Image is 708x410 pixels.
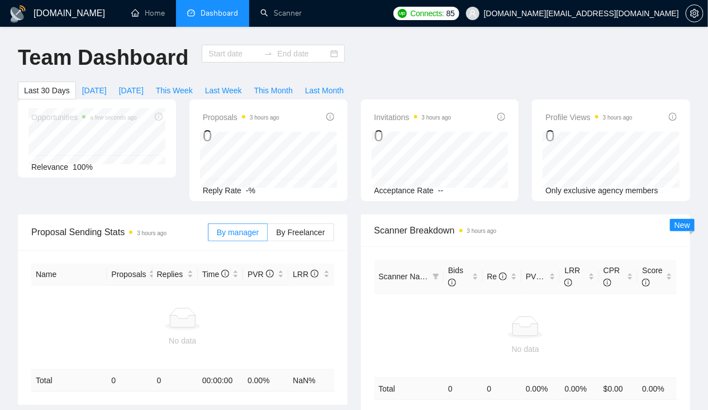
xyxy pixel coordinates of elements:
[564,266,580,287] span: LRR
[31,225,208,239] span: Proposal Sending Stats
[642,279,650,287] span: info-circle
[113,82,150,99] button: [DATE]
[264,49,273,58] span: swap-right
[111,268,146,280] span: Proposals
[483,378,521,399] td: 0
[82,84,107,97] span: [DATE]
[107,370,152,392] td: 0
[156,84,193,97] span: This Week
[187,9,195,17] span: dashboard
[374,223,677,237] span: Scanner Breakdown
[499,273,507,280] span: info-circle
[526,272,552,281] span: PVR
[674,221,690,230] span: New
[157,268,185,280] span: Replies
[24,84,70,97] span: Last 30 Days
[31,163,68,171] span: Relevance
[686,9,704,18] a: setting
[264,49,273,58] span: to
[31,370,107,392] td: Total
[205,84,242,97] span: Last Week
[669,113,677,121] span: info-circle
[545,186,658,195] span: Only exclusive agency members
[326,113,334,121] span: info-circle
[686,4,704,22] button: setting
[153,370,198,392] td: 0
[521,378,560,399] td: 0.00 %
[73,163,93,171] span: 100%
[9,5,27,23] img: logo
[305,84,344,97] span: Last Month
[248,270,274,279] span: PVR
[642,266,663,287] span: Score
[448,279,456,287] span: info-circle
[203,111,279,124] span: Proposals
[448,266,463,287] span: Bids
[208,47,259,60] input: Start date
[604,279,611,287] span: info-circle
[217,228,259,237] span: By manager
[604,266,620,287] span: CPR
[254,84,293,97] span: This Month
[203,186,241,195] span: Reply Rate
[545,111,633,124] span: Profile Views
[469,9,477,17] span: user
[444,378,482,399] td: 0
[293,270,319,279] span: LRR
[199,82,248,99] button: Last Week
[686,9,703,18] span: setting
[202,270,229,279] span: Time
[603,115,633,121] time: 3 hours ago
[243,370,288,392] td: 0.00 %
[131,8,165,18] a: homeHome
[18,45,188,71] h1: Team Dashboard
[201,8,238,18] span: Dashboard
[266,270,274,278] span: info-circle
[374,378,444,399] td: Total
[398,9,407,18] img: upwork-logo.png
[379,343,673,355] div: No data
[446,7,455,20] span: 85
[76,82,113,99] button: [DATE]
[250,115,279,121] time: 3 hours ago
[107,264,152,285] th: Proposals
[564,279,572,287] span: info-circle
[260,8,302,18] a: searchScanner
[36,335,330,347] div: No data
[438,186,443,195] span: --
[374,125,452,146] div: 0
[433,273,439,280] span: filter
[545,125,633,146] div: 0
[150,82,199,99] button: This Week
[410,7,444,20] span: Connects:
[560,378,598,399] td: 0.00 %
[288,370,334,392] td: NaN %
[277,47,328,60] input: End date
[430,268,441,285] span: filter
[599,378,638,399] td: $ 0.00
[153,264,198,285] th: Replies
[246,186,255,195] span: -%
[198,370,243,392] td: 00:00:00
[422,115,452,121] time: 3 hours ago
[18,82,76,99] button: Last 30 Days
[137,230,167,236] time: 3 hours ago
[119,84,144,97] span: [DATE]
[299,82,350,99] button: Last Month
[374,111,452,124] span: Invitations
[638,378,677,399] td: 0.00 %
[248,82,299,99] button: This Month
[467,228,497,234] time: 3 hours ago
[497,113,505,121] span: info-circle
[379,272,431,281] span: Scanner Name
[203,125,279,146] div: 0
[276,228,325,237] span: By Freelancer
[221,270,229,278] span: info-circle
[374,186,434,195] span: Acceptance Rate
[31,264,107,285] th: Name
[311,270,319,278] span: info-circle
[487,272,507,281] span: Re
